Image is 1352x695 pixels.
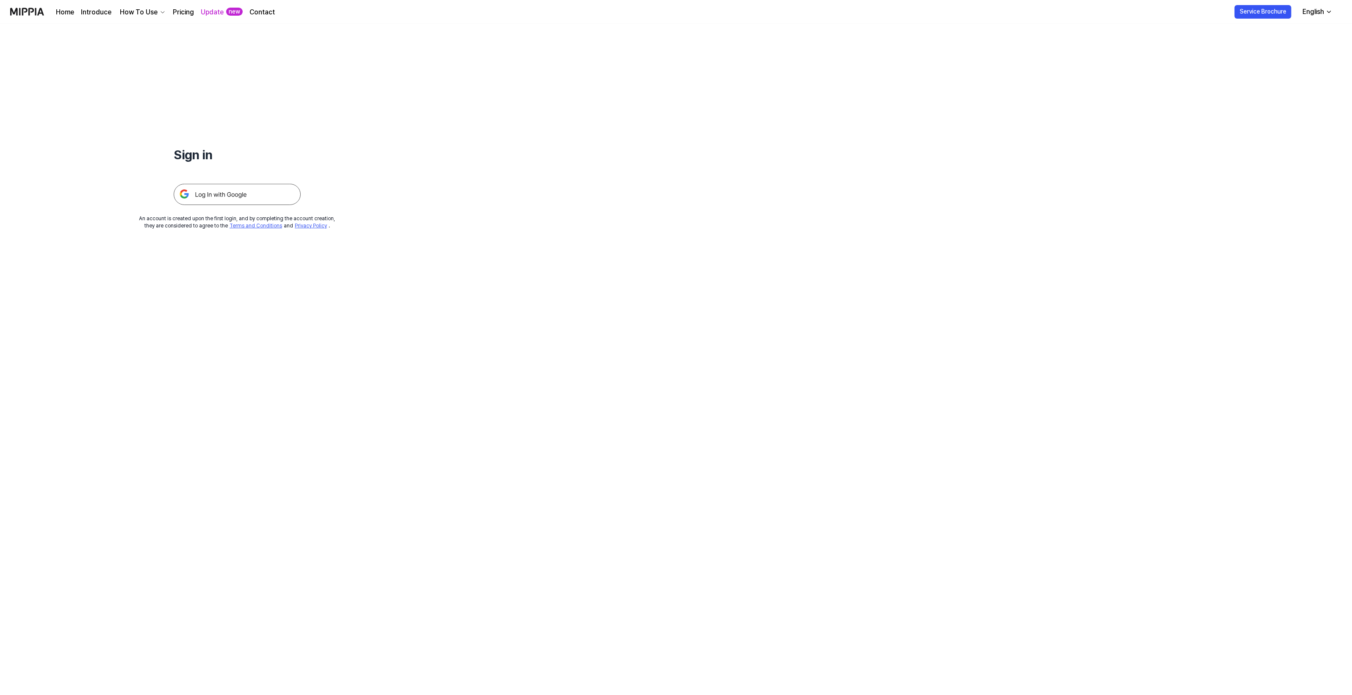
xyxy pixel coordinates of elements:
[174,146,301,163] h1: Sign in
[1296,3,1338,20] button: English
[249,7,275,17] a: Contact
[1301,7,1326,17] div: English
[1235,5,1291,19] button: Service Brochure
[139,215,335,230] div: An account is created upon the first login, and by completing the account creation, they are cons...
[81,7,111,17] a: Introduce
[56,7,74,17] a: Home
[173,7,194,17] a: Pricing
[230,223,282,229] a: Terms and Conditions
[174,184,301,205] img: 구글 로그인 버튼
[226,8,243,16] div: new
[118,7,166,17] button: How To Use
[118,7,159,17] div: How To Use
[201,7,224,17] a: Update
[295,223,327,229] a: Privacy Policy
